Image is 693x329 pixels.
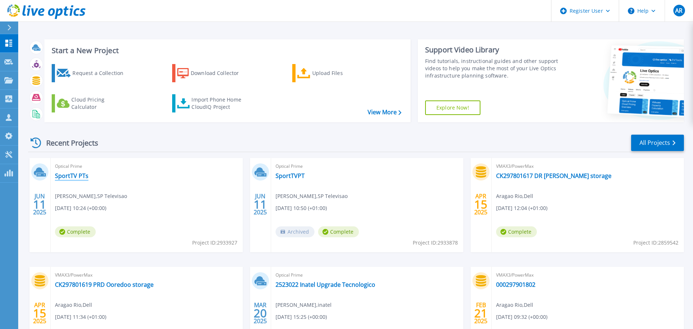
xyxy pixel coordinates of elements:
[191,66,249,80] div: Download Collector
[33,300,47,326] div: APR 2025
[192,239,237,247] span: Project ID: 2933927
[496,313,547,321] span: [DATE] 09:32 (+00:00)
[312,66,371,80] div: Upload Files
[276,226,314,237] span: Archived
[172,64,253,82] a: Download Collector
[276,271,459,279] span: Optical Prime
[71,96,130,111] div: Cloud Pricing Calculator
[292,64,373,82] a: Upload Files
[474,310,487,316] span: 21
[55,281,154,288] a: CK297801619 PRD Ooredoo storage
[276,281,375,288] a: 2523022 Inatel Upgrade Tecnologico
[633,239,678,247] span: Project ID: 2859542
[675,8,682,13] span: AR
[52,94,133,112] a: Cloud Pricing Calculator
[28,134,108,152] div: Recent Projects
[425,100,480,115] a: Explore Now!
[254,201,267,207] span: 11
[55,313,106,321] span: [DATE] 11:34 (+01:00)
[55,271,238,279] span: VMAX3/PowerMax
[496,192,533,200] span: Aragao Rio , Dell
[52,64,133,82] a: Request a Collection
[496,204,547,212] span: [DATE] 12:04 (+01:00)
[191,96,248,111] div: Import Phone Home CloudIQ Project
[276,172,305,179] a: SportTVPT
[72,66,131,80] div: Request a Collection
[276,313,327,321] span: [DATE] 15:25 (+00:00)
[55,172,88,179] a: SportTV PTs
[425,45,561,55] div: Support Video Library
[276,301,332,309] span: [PERSON_NAME] , inatel
[318,226,359,237] span: Complete
[368,109,401,116] a: View More
[496,281,535,288] a: 000297901802
[33,201,46,207] span: 11
[33,191,47,218] div: JUN 2025
[413,239,458,247] span: Project ID: 2933878
[496,172,611,179] a: CK297801617 DR [PERSON_NAME] storage
[496,301,533,309] span: Aragao Rio , Dell
[33,310,46,316] span: 15
[55,226,96,237] span: Complete
[276,192,348,200] span: [PERSON_NAME] , SP Televisao
[253,300,267,326] div: MAR 2025
[496,271,680,279] span: VMAX3/PowerMax
[253,191,267,218] div: JUN 2025
[496,162,680,170] span: VMAX3/PowerMax
[496,226,537,237] span: Complete
[474,300,488,326] div: FEB 2025
[55,204,106,212] span: [DATE] 10:24 (+00:00)
[254,310,267,316] span: 20
[474,191,488,218] div: APR 2025
[55,192,127,200] span: [PERSON_NAME] , SP Televisao
[276,204,327,212] span: [DATE] 10:50 (+01:00)
[55,162,238,170] span: Optical Prime
[276,162,459,170] span: Optical Prime
[55,301,92,309] span: Aragao Rio , Dell
[631,135,684,151] a: All Projects
[425,58,561,79] div: Find tutorials, instructional guides and other support videos to help you make the most of your L...
[52,47,401,55] h3: Start a New Project
[474,201,487,207] span: 15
